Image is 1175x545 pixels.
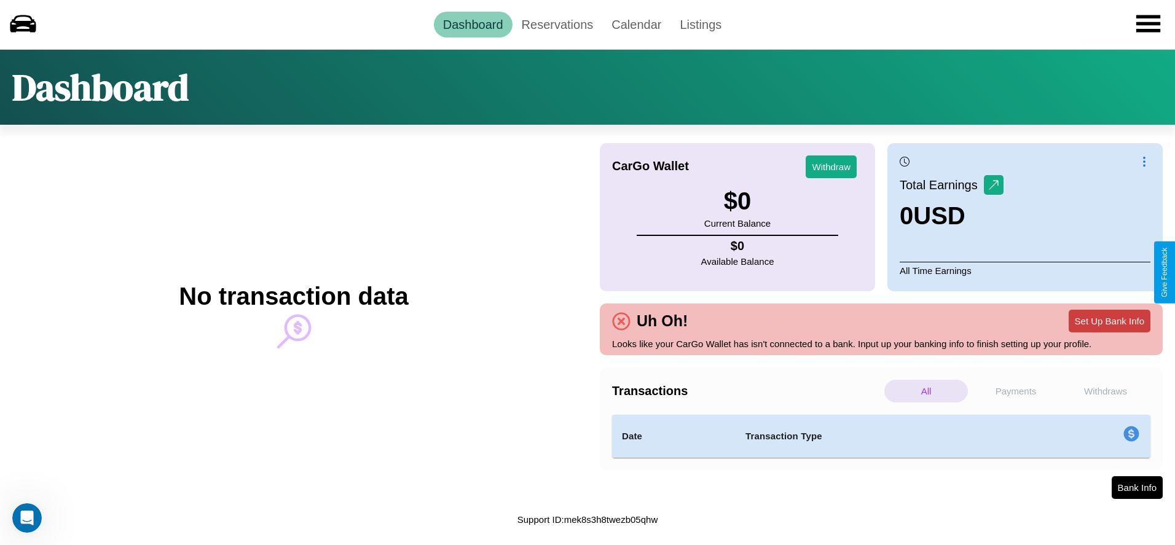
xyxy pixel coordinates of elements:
[517,511,658,528] p: Support ID: mek8s3h8twezb05qhw
[622,429,726,444] h4: Date
[806,155,857,178] button: Withdraw
[602,12,670,37] a: Calendar
[704,187,771,215] h3: $ 0
[974,380,1058,402] p: Payments
[1069,310,1150,332] button: Set Up Bank Info
[900,202,1004,230] h3: 0 USD
[1160,248,1169,297] div: Give Feedback
[612,335,1150,352] p: Looks like your CarGo Wallet has isn't connected to a bank. Input up your banking info to finish ...
[12,62,189,112] h1: Dashboard
[612,159,689,173] h4: CarGo Wallet
[900,262,1150,279] p: All Time Earnings
[1064,380,1147,402] p: Withdraws
[12,503,42,533] iframe: Intercom live chat
[884,380,968,402] p: All
[612,415,1150,458] table: simple table
[434,12,513,37] a: Dashboard
[745,429,1023,444] h4: Transaction Type
[670,12,731,37] a: Listings
[900,174,984,196] p: Total Earnings
[631,312,694,330] h4: Uh Oh!
[701,253,774,270] p: Available Balance
[1112,476,1163,499] button: Bank Info
[179,283,408,310] h2: No transaction data
[701,239,774,253] h4: $ 0
[704,215,771,232] p: Current Balance
[513,12,603,37] a: Reservations
[612,384,881,398] h4: Transactions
